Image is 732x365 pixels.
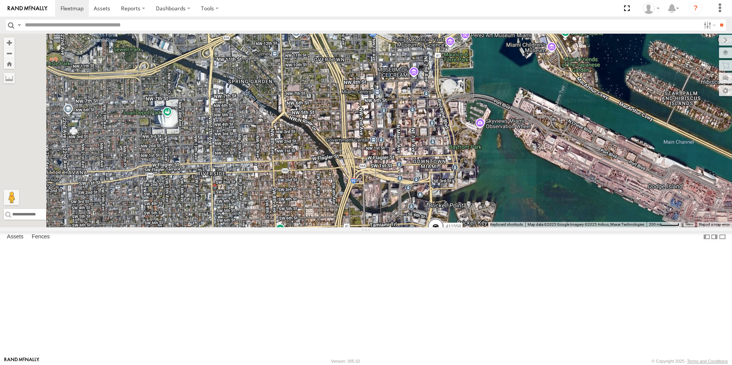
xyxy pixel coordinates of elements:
label: Dock Summary Table to the Right [711,231,718,243]
label: Fences [28,231,54,242]
label: Dock Summary Table to the Left [703,231,711,243]
label: Search Filter Options [701,20,717,31]
img: rand-logo.svg [8,6,47,11]
button: Keyboard shortcuts [490,222,523,227]
a: Terms [685,223,693,226]
button: Map Scale: 200 m per 46 pixels [647,222,681,227]
label: Measure [4,73,15,83]
div: Version: 305.02 [331,359,360,363]
button: Drag Pegman onto the map to open Street View [4,190,19,205]
label: Assets [3,231,27,242]
button: Zoom in [4,37,15,48]
span: 411558 [446,224,461,229]
span: Map data ©2025 Google Imagery ©2025 Airbus, Maxar Technologies [528,222,644,226]
a: Report a map error [699,222,730,226]
a: Terms and Conditions [687,359,728,363]
label: Search Query [16,20,22,31]
label: Map Settings [719,85,732,96]
label: Hide Summary Table [719,231,726,243]
button: Zoom out [4,48,15,59]
i: ? [690,2,702,15]
span: 200 m [649,222,660,226]
div: © Copyright 2025 - [652,359,728,363]
button: Zoom Home [4,59,15,69]
div: Chino Castillo [640,3,662,14]
a: Visit our Website [4,357,39,365]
